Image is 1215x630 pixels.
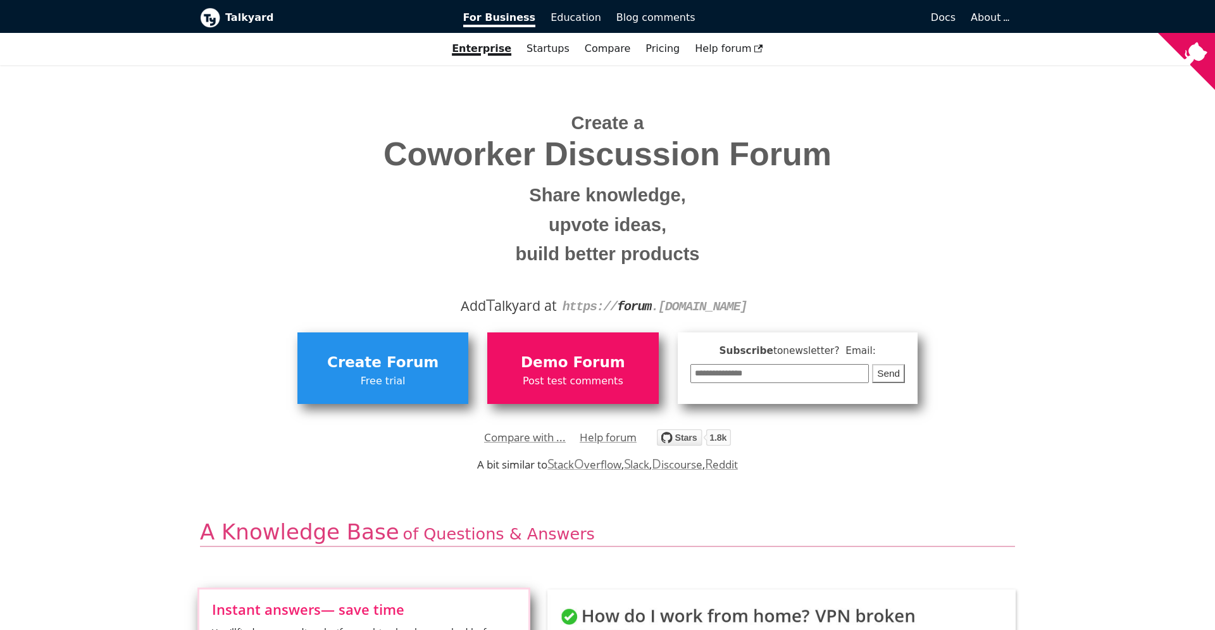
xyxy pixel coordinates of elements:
a: Compare [585,42,631,54]
span: O [574,455,584,472]
a: Talkyard logoTalkyard [200,8,445,28]
small: Share knowledge, [209,180,1006,210]
a: Docs [703,7,964,28]
span: Post test comments [494,373,652,389]
a: Help forum [687,38,771,60]
span: R [705,455,713,472]
span: D [652,455,661,472]
span: Free trial [304,373,462,389]
a: Education [543,7,609,28]
a: Help forum [580,428,637,447]
a: Demo ForumPost test comments [487,332,658,403]
a: Enterprise [444,38,519,60]
button: Send [872,364,905,384]
span: S [547,455,554,472]
strong: forum [617,299,651,314]
span: S [624,455,631,472]
a: Slack [624,457,649,472]
span: Education [551,11,601,23]
span: T [486,293,495,316]
h2: A Knowledge Base [200,519,1015,547]
span: Create a [571,113,644,133]
a: Star debiki/talkyard on GitHub [657,431,731,450]
span: Subscribe [690,343,906,359]
a: Create ForumFree trial [297,332,468,403]
img: talkyard.svg [657,429,731,446]
a: For Business [456,7,544,28]
a: Compare with ... [484,428,566,447]
div: Add alkyard at [209,295,1006,317]
span: Instant answers — save time [212,602,516,616]
a: About [971,11,1007,23]
span: For Business [463,11,536,27]
a: StackOverflow [547,457,621,472]
span: to newsletter ? Email: [773,345,876,356]
a: Blog comments [609,7,703,28]
a: Startups [519,38,577,60]
a: Discourse [652,457,702,472]
span: Demo Forum [494,351,652,375]
code: https:// . [DOMAIN_NAME] [563,299,747,314]
small: build better products [209,239,1006,269]
span: Docs [931,11,956,23]
span: Help forum [695,42,763,54]
span: of Questions & Answers [403,524,595,543]
a: Reddit [705,457,738,472]
img: Talkyard logo [200,8,220,28]
small: upvote ideas, [209,210,1006,240]
b: Talkyard [225,9,445,26]
span: Blog comments [616,11,695,23]
span: Create Forum [304,351,462,375]
a: Pricing [638,38,687,60]
span: Coworker Discussion Forum [209,136,1006,172]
